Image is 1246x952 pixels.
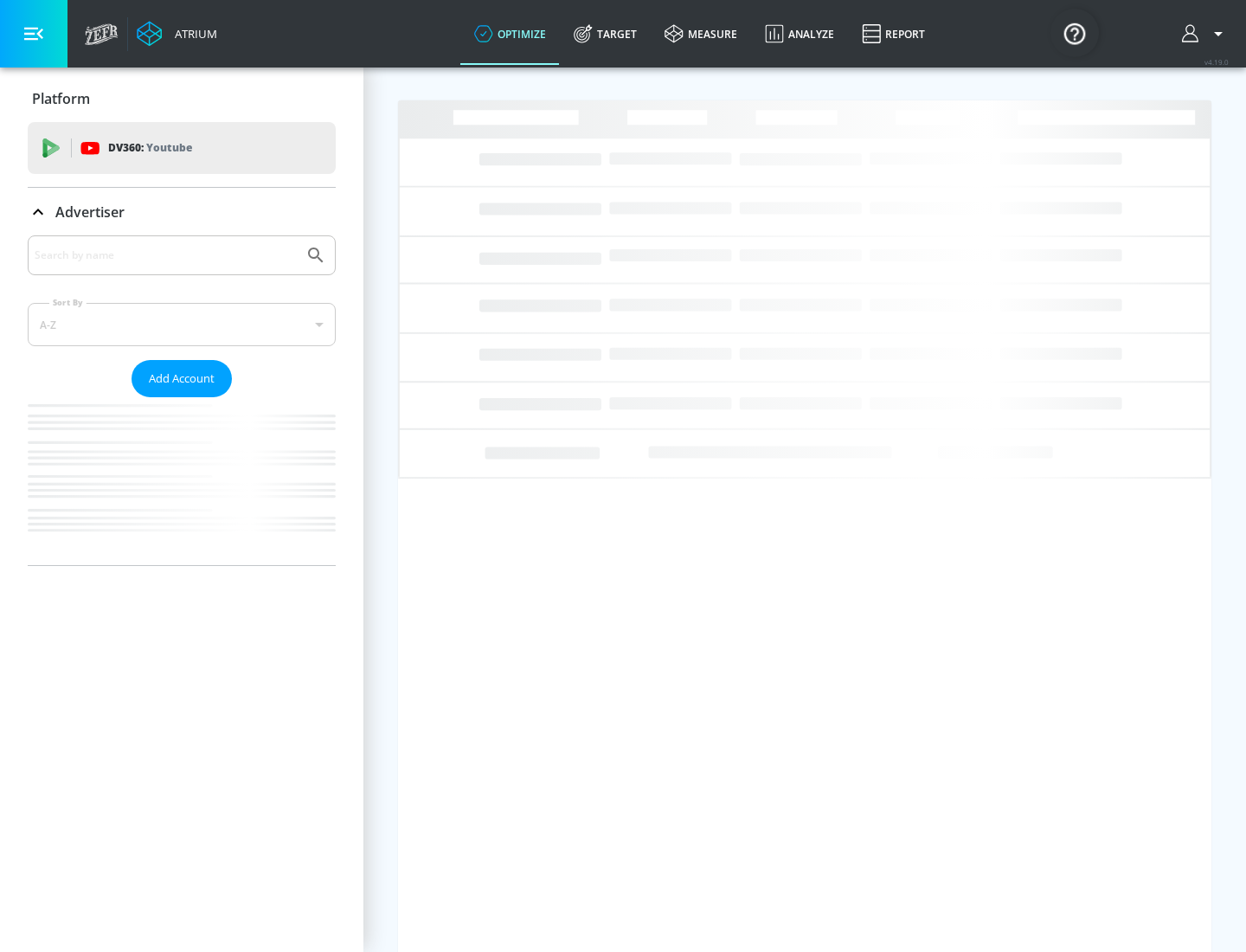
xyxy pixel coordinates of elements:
a: Analyze [751,3,848,65]
label: Sort By [49,297,87,308]
a: Report [848,3,939,65]
input: Search by name [35,244,297,267]
div: Advertiser [28,235,336,565]
a: measure [651,3,751,65]
p: Advertiser [55,203,125,222]
a: Target [560,3,651,65]
div: DV360: Youtube [28,122,336,174]
a: optimize [460,3,560,65]
p: DV360: [108,138,192,158]
span: Add Account [149,369,215,389]
button: Add Account [132,360,232,397]
nav: list of Advertiser [28,397,336,565]
div: Platform [28,74,336,123]
a: Atrium [137,21,217,47]
div: Atrium [168,26,217,42]
p: Youtube [146,138,192,157]
p: Platform [32,89,90,108]
span: v 4.19.0 [1204,57,1229,67]
div: A-Z [28,303,336,346]
button: Open Resource Center [1050,9,1099,57]
div: Advertiser [28,188,336,236]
